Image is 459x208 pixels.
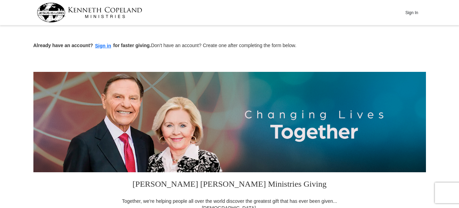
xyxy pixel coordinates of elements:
button: Sign in [93,42,113,50]
button: Sign In [401,7,422,18]
h3: [PERSON_NAME] [PERSON_NAME] Ministries Giving [118,172,342,198]
strong: Already have an account? for faster giving. [33,43,151,48]
p: Don't have an account? Create one after completing the form below. [33,42,426,50]
img: kcm-header-logo.svg [37,3,142,22]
